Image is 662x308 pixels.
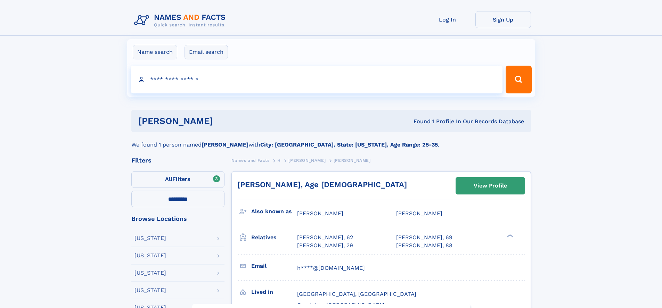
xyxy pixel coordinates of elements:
h3: Also known as [251,206,297,217]
a: [PERSON_NAME], 62 [297,234,353,241]
a: View Profile [456,177,525,194]
div: [US_STATE] [134,253,166,258]
a: Names and Facts [231,156,270,165]
div: Found 1 Profile In Our Records Database [313,118,524,125]
a: H [277,156,281,165]
a: [PERSON_NAME], 88 [396,242,452,249]
input: search input [131,66,503,93]
span: [PERSON_NAME] [288,158,326,163]
div: We found 1 person named with . [131,132,531,149]
div: [US_STATE] [134,288,166,293]
span: [PERSON_NAME] [334,158,371,163]
b: [PERSON_NAME] [202,141,248,148]
h3: Lived in [251,286,297,298]
div: View Profile [474,178,507,194]
b: City: [GEOGRAPHIC_DATA], State: [US_STATE], Age Range: 25-35 [260,141,438,148]
span: [GEOGRAPHIC_DATA], [GEOGRAPHIC_DATA] [297,291,416,297]
div: [US_STATE] [134,235,166,241]
label: Filters [131,171,224,188]
h1: [PERSON_NAME] [138,117,313,125]
button: Search Button [506,66,531,93]
div: Browse Locations [131,216,224,222]
a: [PERSON_NAME], Age [DEMOGRAPHIC_DATA] [237,180,407,189]
span: H [277,158,281,163]
label: Email search [185,45,228,59]
span: [PERSON_NAME] [396,210,442,217]
a: [PERSON_NAME], 69 [396,234,452,241]
div: [US_STATE] [134,270,166,276]
h3: Email [251,260,297,272]
span: All [165,176,172,182]
div: Filters [131,157,224,164]
img: Logo Names and Facts [131,11,231,30]
a: [PERSON_NAME], 29 [297,242,353,249]
a: Sign Up [475,11,531,28]
a: Log In [420,11,475,28]
label: Name search [133,45,177,59]
a: [PERSON_NAME] [288,156,326,165]
h3: Relatives [251,232,297,243]
div: ❯ [505,234,514,238]
span: [PERSON_NAME] [297,210,343,217]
